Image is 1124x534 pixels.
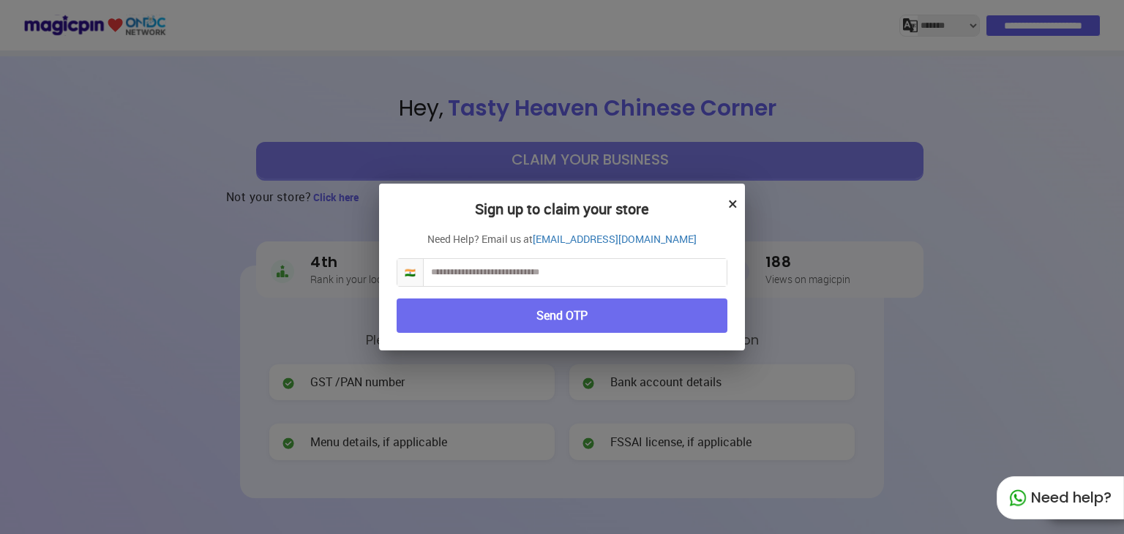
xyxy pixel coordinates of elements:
h2: Sign up to claim your store [397,201,727,232]
div: Need help? [997,476,1124,519]
p: Need Help? Email us at [397,232,727,247]
a: [EMAIL_ADDRESS][DOMAIN_NAME] [533,232,697,247]
button: Send OTP [397,298,727,333]
button: × [728,191,738,216]
span: 🇮🇳 [397,259,424,286]
img: whatapp_green.7240e66a.svg [1009,489,1027,507]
